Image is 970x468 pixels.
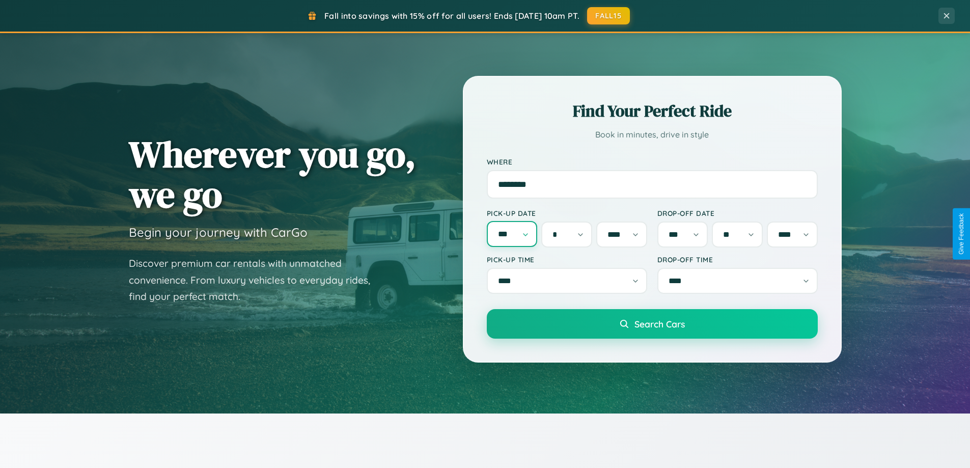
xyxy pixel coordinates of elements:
p: Discover premium car rentals with unmatched convenience. From luxury vehicles to everyday rides, ... [129,255,383,305]
h1: Wherever you go, we go [129,134,416,214]
button: FALL15 [587,7,630,24]
div: Give Feedback [958,213,965,255]
label: Drop-off Time [657,255,818,264]
span: Search Cars [634,318,685,329]
label: Pick-up Date [487,209,647,217]
p: Book in minutes, drive in style [487,127,818,142]
label: Pick-up Time [487,255,647,264]
label: Drop-off Date [657,209,818,217]
h3: Begin your journey with CarGo [129,225,308,240]
h2: Find Your Perfect Ride [487,100,818,122]
label: Where [487,157,818,166]
button: Search Cars [487,309,818,339]
span: Fall into savings with 15% off for all users! Ends [DATE] 10am PT. [324,11,579,21]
